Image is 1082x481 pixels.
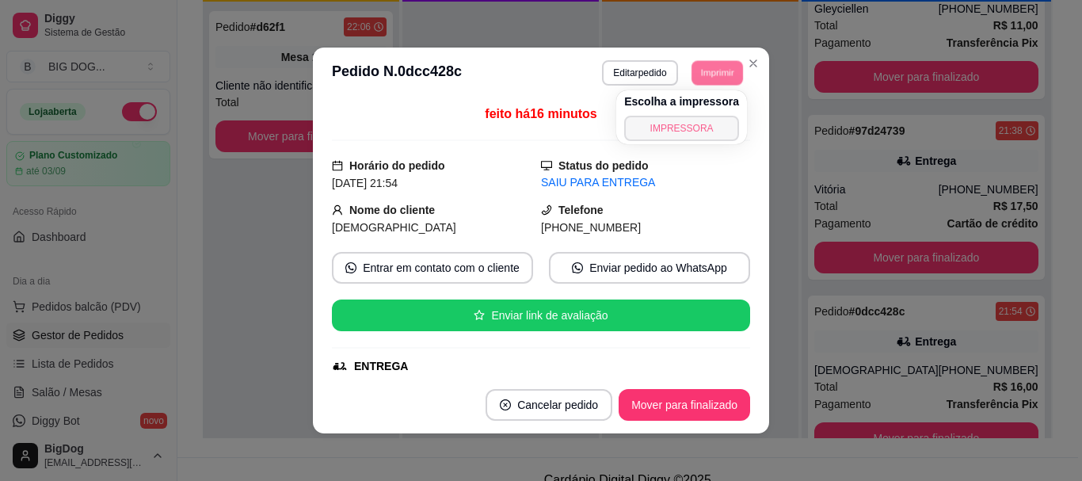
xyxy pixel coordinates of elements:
[485,107,596,120] span: feito há 16 minutos
[486,389,612,421] button: close-circleCancelar pedido
[354,358,408,375] div: ENTREGA
[549,252,750,284] button: whats-appEnviar pedido ao WhatsApp
[349,204,435,216] strong: Nome do cliente
[558,159,649,172] strong: Status do pedido
[332,221,456,234] span: [DEMOGRAPHIC_DATA]
[624,116,739,141] button: IMPRESSORA
[332,160,343,171] span: calendar
[332,252,533,284] button: whats-appEntrar em contato com o cliente
[602,60,677,86] button: Editarpedido
[500,399,511,410] span: close-circle
[349,159,445,172] strong: Horário do pedido
[572,262,583,273] span: whats-app
[332,60,462,86] h3: Pedido N. 0dcc428c
[332,300,750,331] button: starEnviar link de avaliação
[691,60,743,85] button: Imprimir
[332,177,398,189] span: [DATE] 21:54
[624,94,739,109] h4: Escolha a impressora
[558,204,604,216] strong: Telefone
[741,51,766,76] button: Close
[541,221,641,234] span: [PHONE_NUMBER]
[474,310,485,321] span: star
[541,204,552,216] span: phone
[345,262,356,273] span: whats-app
[541,174,750,191] div: SAIU PARA ENTREGA
[619,389,750,421] button: Mover para finalizado
[332,204,343,216] span: user
[541,160,552,171] span: desktop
